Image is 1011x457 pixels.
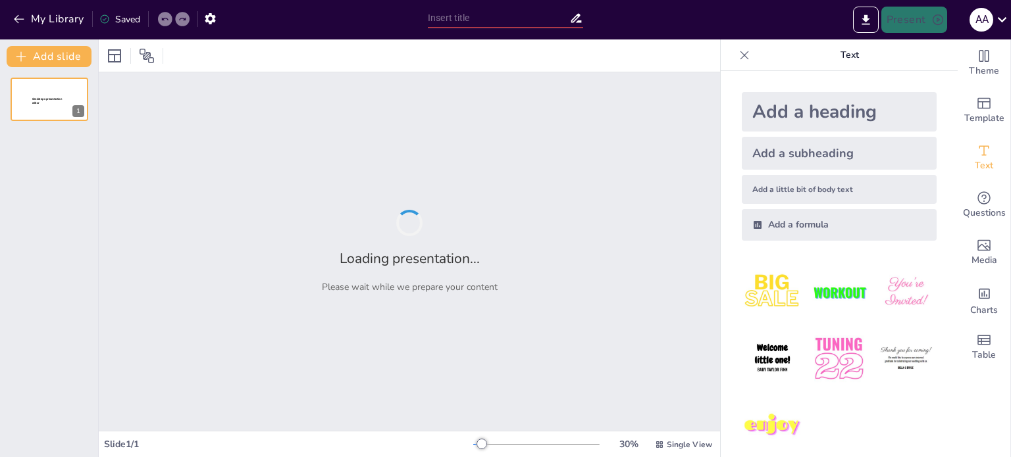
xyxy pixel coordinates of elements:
div: Add a subheading [742,137,937,170]
button: My Library [10,9,90,30]
span: Media [972,253,997,268]
img: 6.jpeg [875,328,937,389]
div: 1 [11,78,88,121]
h2: Loading presentation... [340,249,480,268]
img: 2.jpeg [808,262,869,323]
span: Sendsteps presentation editor [32,97,62,105]
div: Add a little bit of body text [742,175,937,204]
div: Add a table [958,324,1010,371]
div: Slide 1 / 1 [104,438,473,450]
button: Present [881,7,947,33]
span: Single View [667,439,712,450]
p: Text [755,39,945,71]
button: A A [970,7,993,33]
span: Charts [970,303,998,318]
img: 3.jpeg [875,262,937,323]
p: Please wait while we prepare your content [322,281,498,293]
div: Add text boxes [958,134,1010,181]
div: Saved [99,13,140,26]
div: Change the overall theme [958,39,1010,87]
div: Layout [104,45,125,66]
img: 5.jpeg [808,328,869,389]
span: Theme [969,64,999,78]
div: Add images, graphics, shapes or video [958,229,1010,276]
button: Export to PowerPoint [853,7,879,33]
img: 4.jpeg [742,328,803,389]
div: A A [970,8,993,32]
input: Insert title [428,9,569,28]
span: Questions [963,206,1006,220]
div: 30 % [613,438,644,450]
div: Get real-time input from your audience [958,181,1010,229]
span: Table [972,348,996,362]
span: Text [975,158,993,173]
span: Position [139,48,155,64]
div: 1 [72,105,84,117]
div: Add a formula [742,209,937,241]
div: Add ready made slides [958,87,1010,134]
div: Add a heading [742,92,937,132]
div: Add charts and graphs [958,276,1010,324]
button: Add slide [7,46,91,67]
span: Template [964,111,1004,126]
img: 7.jpeg [742,395,803,456]
img: 1.jpeg [742,262,803,323]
